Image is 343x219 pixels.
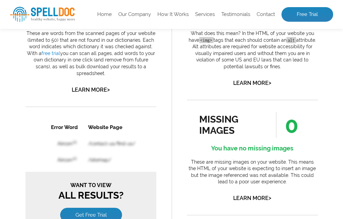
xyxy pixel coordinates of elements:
th: Error Word [1,1,57,16]
span: 0 [276,112,298,138]
a: Contact [257,11,275,18]
a: Prev [40,147,53,154]
a: Our Company [118,11,151,18]
a: Learn More> [72,87,110,93]
a: Learn More> [233,195,271,201]
th: Website Page [58,1,145,16]
span: > [107,85,110,94]
h4: You have no missing images [187,143,318,154]
span: > [269,193,271,203]
p: What does this mean? In the HTML of your website you have tags that each should contain an attrib... [187,30,318,70]
p: These are words from the scanned pages of your website (limited to 50) that are not found in our ... [25,30,156,77]
a: free trial [41,51,60,56]
img: SpellDoc [10,7,75,22]
span: Want to view [3,63,127,70]
a: Services [195,11,215,18]
a: Free Trial [281,7,333,22]
a: 2 [67,147,73,154]
div: missing images [199,114,261,136]
a: Learn More> [233,80,271,86]
a: Home [97,11,112,18]
code: <img> [199,37,213,43]
code: alt [287,37,296,43]
p: These are missing images on your website. This means the HTML of your website is expecting to ins... [187,159,318,185]
span: > [269,78,271,88]
a: How It Works [157,11,189,18]
h3: All Results? [3,63,127,82]
a: 1 [57,147,63,154]
a: Testimonials [221,11,250,18]
a: Get Free Trial [35,89,97,103]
